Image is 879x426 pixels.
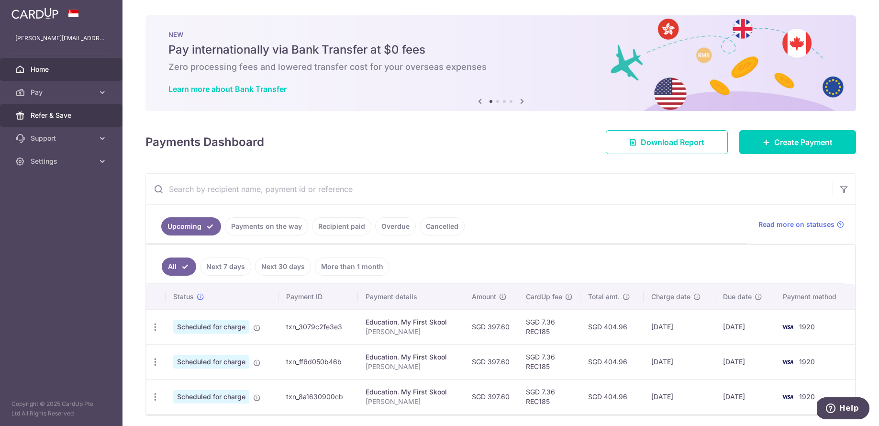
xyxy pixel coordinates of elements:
span: Amount [472,292,496,302]
div: Education. My First Skool [366,352,456,362]
span: Scheduled for charge [173,355,249,369]
td: SGD 7.36 REC185 [518,379,580,414]
a: Payments on the way [225,217,308,235]
span: Status [173,292,194,302]
td: SGD 7.36 REC185 [518,309,580,344]
th: Payment ID [278,284,358,309]
td: SGD 404.96 [580,379,644,414]
img: Bank Card [778,321,797,333]
span: Read more on statuses [758,220,834,229]
td: txn_ff6d050b46b [278,344,358,379]
span: Due date [723,292,752,302]
a: Next 7 days [200,258,251,276]
iframe: Opens a widget where you can find more information [817,397,869,421]
td: SGD 404.96 [580,344,644,379]
a: Learn more about Bank Transfer [168,84,287,94]
p: [PERSON_NAME] [366,397,456,406]
input: Search by recipient name, payment id or reference [146,174,833,204]
img: Bank Card [778,356,797,368]
div: Education. My First Skool [366,317,456,327]
td: txn_3079c2fe3e3 [278,309,358,344]
h5: Pay internationally via Bank Transfer at $0 fees [168,42,833,57]
td: [DATE] [715,344,775,379]
a: All [162,258,196,276]
span: CardUp fee [526,292,562,302]
span: Refer & Save [31,111,94,120]
a: Cancelled [420,217,465,235]
a: Recipient paid [312,217,371,235]
span: Scheduled for charge [173,320,249,334]
img: Bank transfer banner [145,15,856,111]
h4: Payments Dashboard [145,134,264,151]
td: SGD 7.36 REC185 [518,344,580,379]
span: Create Payment [774,136,833,148]
a: Create Payment [739,130,856,154]
td: [DATE] [715,379,775,414]
td: SGD 397.60 [464,379,518,414]
span: 1920 [799,392,815,401]
img: Bank Card [778,391,797,403]
td: [DATE] [644,309,715,344]
h6: Zero processing fees and lowered transfer cost for your overseas expenses [168,61,833,73]
a: More than 1 month [315,258,389,276]
a: Download Report [606,130,728,154]
p: [PERSON_NAME] [366,327,456,336]
a: Read more on statuses [758,220,844,229]
p: [PERSON_NAME] [366,362,456,371]
p: NEW [168,31,833,38]
span: Scheduled for charge [173,390,249,404]
th: Payment method [775,284,855,309]
td: SGD 397.60 [464,344,518,379]
span: Charge date [651,292,690,302]
div: Education. My First Skool [366,387,456,397]
th: Payment details [358,284,464,309]
a: Next 30 days [255,258,311,276]
td: [DATE] [644,344,715,379]
td: SGD 397.60 [464,309,518,344]
span: 1920 [799,358,815,366]
span: Home [31,65,94,74]
a: Upcoming [161,217,221,235]
span: 1920 [799,323,815,331]
span: Help [22,7,42,15]
span: Settings [31,157,94,166]
span: Total amt. [588,292,620,302]
span: Download Report [641,136,704,148]
span: Pay [31,88,94,97]
img: CardUp [11,8,58,19]
span: Support [31,134,94,143]
a: Overdue [375,217,416,235]
p: [PERSON_NAME][EMAIL_ADDRESS][DOMAIN_NAME] [15,34,107,43]
td: SGD 404.96 [580,309,644,344]
td: txn_8a1630900cb [278,379,358,414]
td: [DATE] [715,309,775,344]
td: [DATE] [644,379,715,414]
